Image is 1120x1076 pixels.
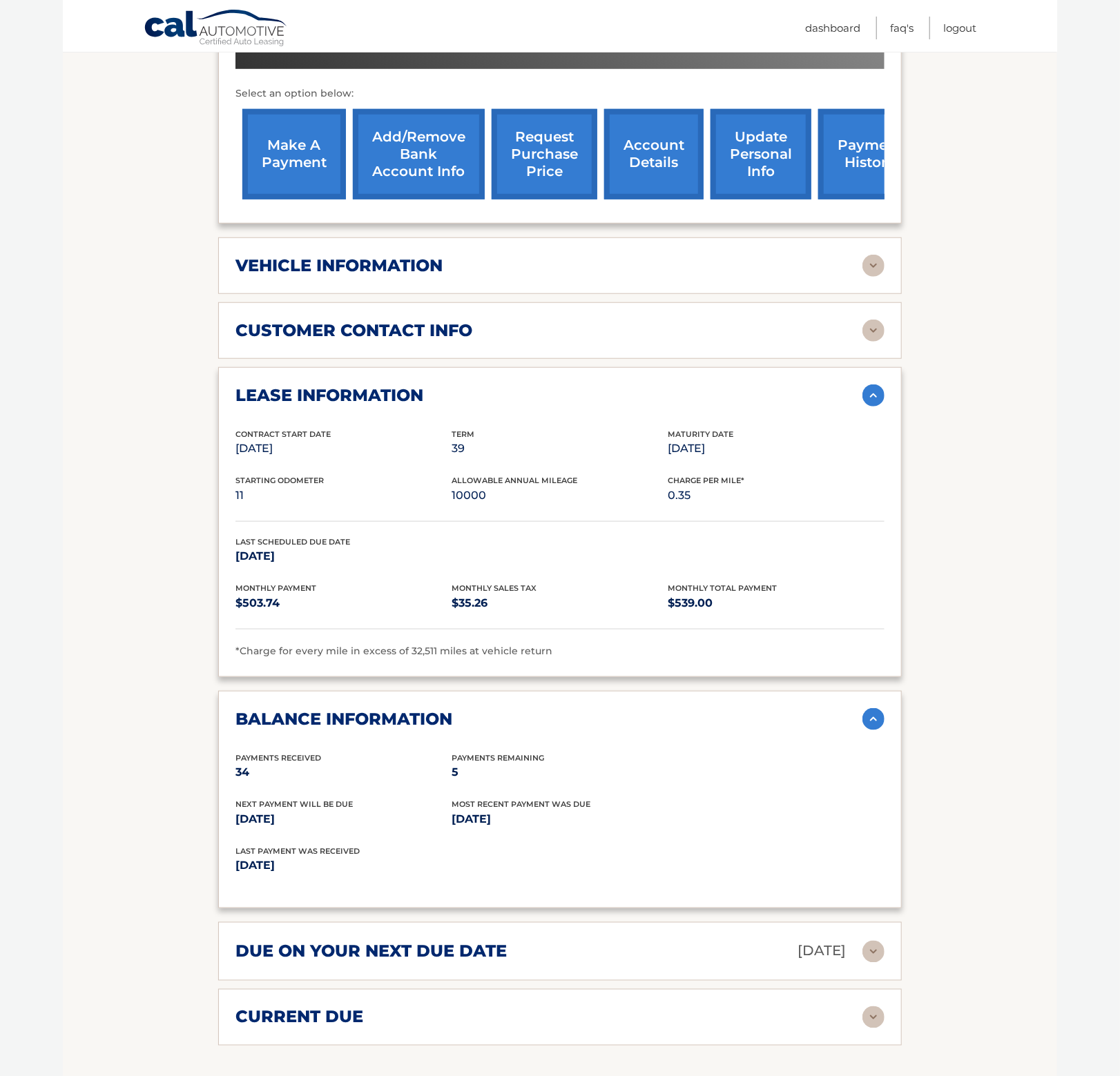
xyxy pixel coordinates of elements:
[235,594,452,613] p: $503.74
[235,583,316,593] span: Monthly Payment
[890,17,914,39] a: FAQ's
[452,763,668,782] p: 5
[452,799,590,809] span: Most Recent Payment Was Due
[235,1007,363,1028] h2: current due
[235,753,321,763] span: Payments Received
[235,810,452,829] p: [DATE]
[668,476,745,485] span: Charge Per Mile*
[805,17,860,39] a: Dashboard
[235,476,324,485] span: Starting Odometer
[862,708,885,730] img: accordion-active.svg
[235,255,443,276] h2: vehicle information
[492,109,597,199] a: request purchase price
[862,941,885,963] img: accordion-rest.svg
[452,810,668,829] p: [DATE]
[235,846,360,856] span: Last Payment was received
[943,17,976,39] a: Logout
[235,86,885,102] p: Select an option below:
[235,385,423,406] h2: lease information
[668,429,734,439] span: Maturity Date
[235,486,452,505] p: 11
[818,109,922,199] a: payment history
[235,320,472,341] h2: customer contact info
[235,537,350,547] span: Last Scheduled Due Date
[235,709,452,730] h2: balance information
[235,799,353,809] span: Next Payment will be due
[452,486,668,505] p: 10000
[235,429,331,439] span: Contract Start Date
[452,429,474,439] span: Term
[604,109,704,199] a: account details
[144,9,289,49] a: Cal Automotive
[711,109,811,199] a: update personal info
[862,1006,885,1028] img: accordion-rest.svg
[668,594,885,613] p: $539.00
[798,939,846,963] p: [DATE]
[353,109,485,199] a: Add/Remove bank account info
[862,255,885,277] img: accordion-rest.svg
[235,856,560,875] p: [DATE]
[668,486,885,505] p: 0.35
[862,320,885,342] img: accordion-rest.svg
[668,439,885,458] p: [DATE]
[235,547,452,566] p: [DATE]
[452,753,544,763] span: Payments Remaining
[235,763,452,782] p: 34
[862,384,885,407] img: accordion-active.svg
[235,439,452,458] p: [DATE]
[235,645,552,657] span: *Charge for every mile in excess of 32,511 miles at vehicle return
[242,109,346,199] a: make a payment
[452,583,537,593] span: Monthly Sales Tax
[452,439,668,458] p: 39
[235,941,507,962] h2: due on your next due date
[668,583,778,593] span: Monthly Total Payment
[452,594,668,613] p: $35.26
[452,476,577,485] span: Allowable Annual Mileage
